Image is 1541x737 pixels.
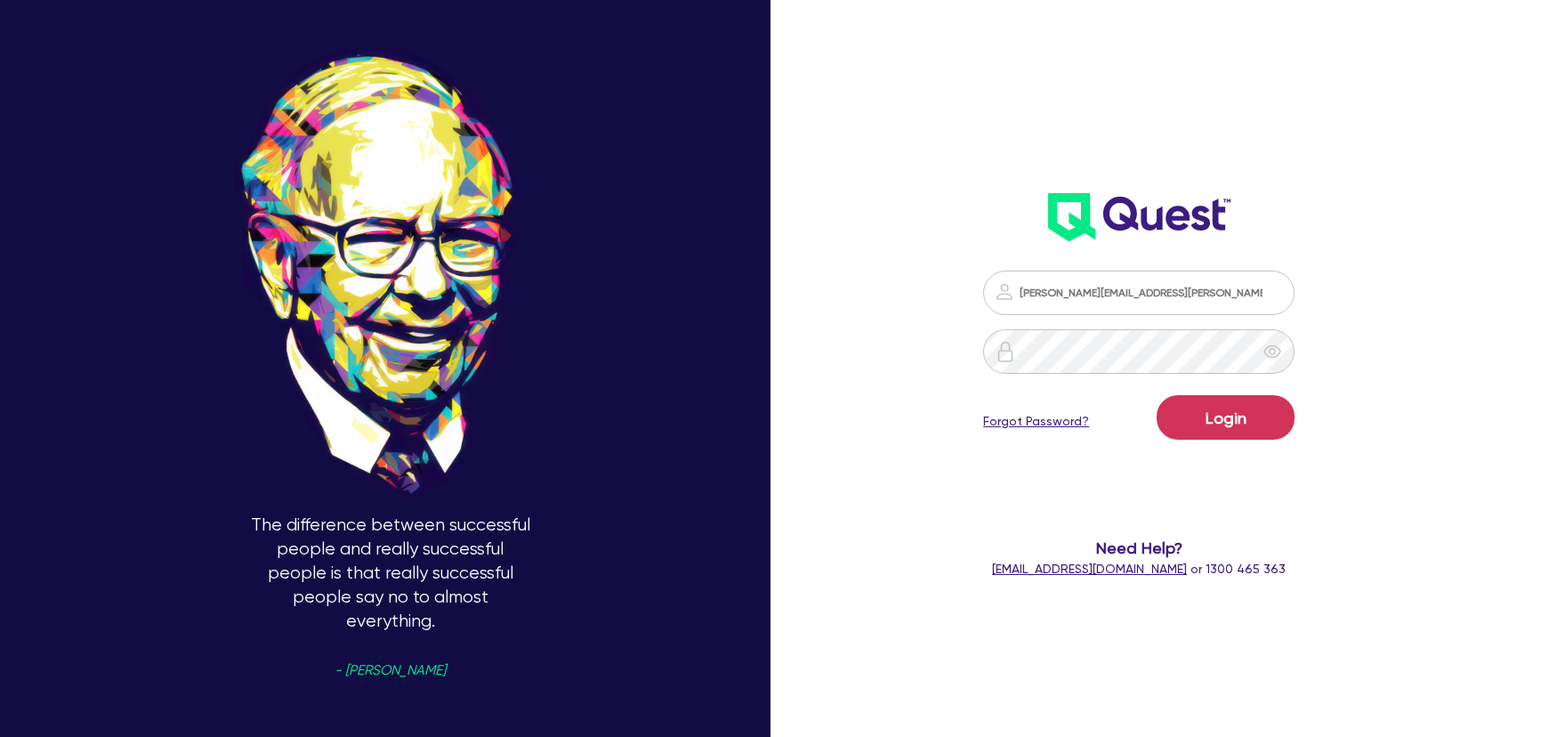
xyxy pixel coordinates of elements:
img: icon-password [995,341,1016,362]
img: icon-password [994,281,1015,303]
a: [EMAIL_ADDRESS][DOMAIN_NAME] [992,562,1187,576]
img: wH2k97JdezQIQAAAABJRU5ErkJggg== [1048,193,1230,241]
span: or 1300 465 363 [992,562,1286,576]
span: - [PERSON_NAME] [335,664,446,677]
span: eye [1263,343,1281,360]
span: Need Help? [935,536,1343,560]
input: Email address [983,271,1295,315]
button: Login [1157,395,1295,440]
a: Forgot Password? [983,412,1089,431]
